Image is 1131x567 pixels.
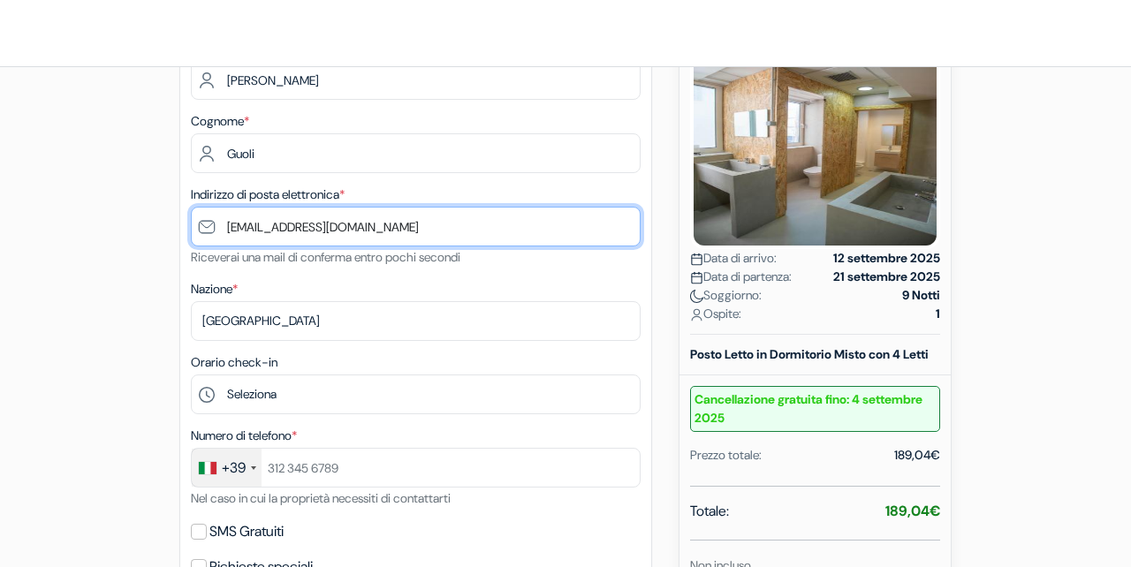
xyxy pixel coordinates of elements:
img: calendar.svg [690,271,703,284]
input: 312 345 6789 [191,448,641,488]
b: Posto Letto in Dormitorio Misto con 4 Letti [690,346,929,362]
span: Data di arrivo: [690,249,777,268]
strong: 12 settembre 2025 [833,249,940,268]
input: Inserisci il cognome [191,133,641,173]
strong: 1 [936,305,940,323]
div: Prezzo totale: [690,446,762,465]
label: Orario check-in [191,353,277,372]
img: OstelliDellaGioventu.com [21,18,242,49]
strong: 9 Notti [902,286,940,305]
div: +39 [222,457,246,479]
label: Nazione [191,280,238,299]
div: 189,04€ [894,446,940,465]
input: Inserisci il tuo indirizzo email [191,207,641,246]
img: moon.svg [690,290,703,303]
div: Italy (Italia): +39 [192,449,262,487]
strong: 21 settembre 2025 [833,268,940,286]
span: Data di partenza: [690,268,792,286]
strong: 189,04€ [885,502,940,520]
input: Inserisci il nome [191,60,641,100]
span: Soggiorno: [690,286,762,305]
small: Nel caso in cui la proprietà necessiti di contattarti [191,490,451,506]
label: Indirizzo di posta elettronica [191,185,345,204]
label: SMS Gratuiti [209,519,284,544]
small: Riceverai una mail di conferma entro pochi secondi [191,249,460,265]
small: Cancellazione gratuita fino: 4 settembre 2025 [690,386,940,432]
label: Numero di telefono [191,427,297,445]
label: Cognome [191,112,249,131]
img: user_icon.svg [690,308,703,321]
span: Totale: [690,501,729,522]
img: calendar.svg [690,253,703,266]
span: Ospite: [690,305,741,323]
